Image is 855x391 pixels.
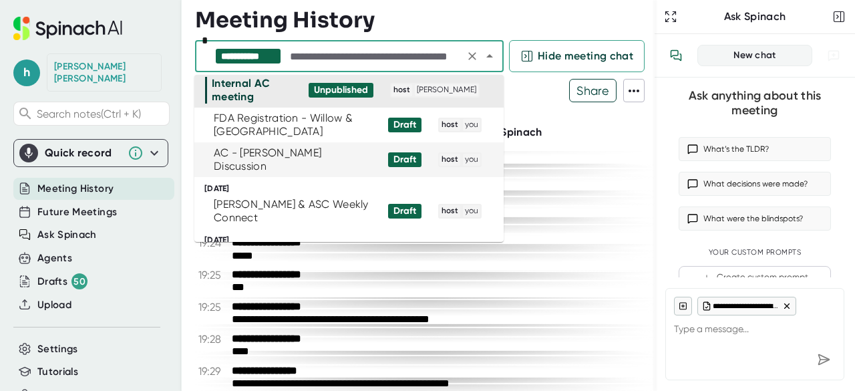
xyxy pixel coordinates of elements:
span: Share [570,79,616,102]
div: New chat [706,49,804,61]
button: Drafts 50 [37,273,88,289]
div: Internal AC meeting [212,77,292,104]
button: Settings [37,342,78,357]
button: Share [569,79,617,102]
button: Expand to Ask Spinach page [661,7,680,26]
button: Create custom prompt [679,266,831,289]
span: Search notes (Ctrl + K) [37,108,166,120]
span: [PERSON_NAME] [415,84,478,96]
span: Hide meeting chat [538,48,633,64]
div: Ask Spinach [680,10,830,23]
span: 19:25 [198,301,228,313]
button: Close [480,47,499,66]
div: Draft [393,154,416,166]
button: Clear [463,47,482,66]
div: Ask anything about this meeting [679,88,831,118]
button: Tutorials [37,364,78,380]
button: Future Meetings [37,205,117,220]
span: Ask Spinach [480,126,542,138]
div: 50 [71,273,88,289]
button: Meeting History [37,181,114,197]
span: you [463,205,480,217]
div: Draft [393,119,416,131]
div: [DATE] [204,235,504,245]
div: Send message [812,348,836,372]
div: Quick record [19,140,162,166]
button: What decisions were made? [679,172,831,196]
div: AC - [PERSON_NAME] Discussion [214,146,371,173]
span: host [440,205,460,217]
button: Ask Spinach [37,227,97,243]
div: Quick record [45,146,121,160]
div: Helen Hanna [54,61,154,84]
span: you [463,154,480,166]
div: Draft [393,205,416,217]
span: 19:28 [198,333,228,346]
button: Ask Spinach [480,124,542,140]
h3: Meeting History [195,7,375,33]
span: 19:25 [198,269,228,281]
button: Hide meeting chat [509,40,645,72]
div: [PERSON_NAME] & ASC Weekly Connect [214,198,371,225]
span: host [440,154,460,166]
span: host [440,119,460,131]
button: What’s the TLDR? [679,137,831,161]
div: [DATE] [204,184,504,194]
div: Drafts [37,273,88,289]
button: Close conversation sidebar [830,7,848,26]
div: Your Custom Prompts [679,248,831,257]
button: View conversation history [663,42,689,69]
span: h [13,59,40,86]
button: Agents [37,251,72,266]
span: 19:29 [198,365,228,378]
button: Upload [37,297,71,313]
span: host [391,84,412,96]
div: Unpublished [314,84,368,96]
button: What were the blindspots? [679,207,831,231]
div: FDA Registration - Willow & [GEOGRAPHIC_DATA] [214,112,371,138]
span: you [463,119,480,131]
